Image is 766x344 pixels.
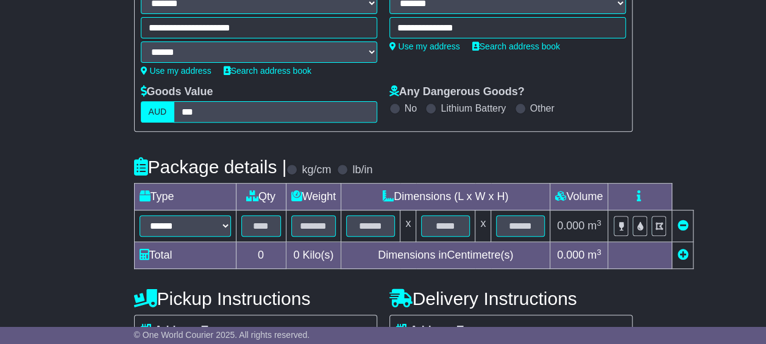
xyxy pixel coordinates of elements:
label: Goods Value [141,85,213,99]
td: Dimensions in Centimetre(s) [341,242,550,269]
sup: 3 [597,218,601,228]
label: Lithium Battery [441,102,506,114]
span: 0 [293,249,299,261]
td: Total [134,242,236,269]
td: Kilo(s) [286,242,341,269]
label: lb/in [352,163,372,177]
label: Other [530,102,555,114]
label: No [405,102,417,114]
span: m [587,249,601,261]
td: Volume [550,184,608,210]
span: m [587,220,601,232]
a: Remove this item [677,220,688,232]
td: x [475,210,491,242]
span: 0.000 [557,220,584,232]
span: 0.000 [557,249,584,261]
a: Search address book [472,41,560,51]
sup: 3 [597,248,601,257]
td: Type [134,184,236,210]
label: Address Type [141,324,227,337]
td: 0 [236,242,286,269]
h4: Delivery Instructions [389,288,633,309]
label: Address Type [396,324,482,337]
a: Use my address [389,41,460,51]
a: Add new item [677,249,688,261]
span: © One World Courier 2025. All rights reserved. [134,330,310,340]
h4: Package details | [134,157,287,177]
a: Use my address [141,66,211,76]
label: Any Dangerous Goods? [389,85,525,99]
td: Weight [286,184,341,210]
label: kg/cm [302,163,331,177]
td: x [400,210,416,242]
td: Dimensions (L x W x H) [341,184,550,210]
label: AUD [141,101,175,123]
a: Search address book [224,66,311,76]
td: Qty [236,184,286,210]
h4: Pickup Instructions [134,288,377,309]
